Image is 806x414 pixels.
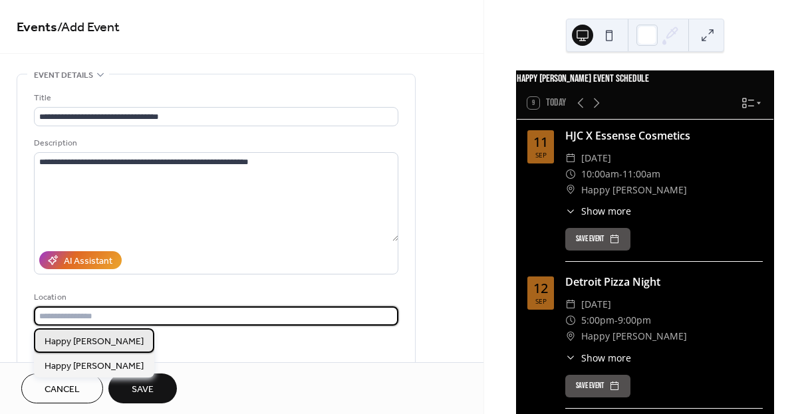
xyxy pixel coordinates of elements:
[619,166,622,182] span: -
[64,255,112,268] div: AI Assistant
[581,204,631,218] span: Show more
[565,204,576,218] div: ​
[34,68,93,82] span: Event details
[565,296,576,312] div: ​
[565,312,576,328] div: ​
[533,136,548,149] div: 11
[581,296,611,312] span: [DATE]
[581,182,687,198] span: Happy [PERSON_NAME]
[614,312,618,328] span: -
[581,312,614,328] span: 5:00pm
[517,71,773,87] div: Happy [PERSON_NAME] event schedule
[565,228,630,251] button: Save event
[565,204,631,218] button: ​Show more
[132,383,154,397] span: Save
[57,15,120,41] span: / Add Event
[565,375,630,397] button: Save event
[565,328,576,344] div: ​
[45,360,144,373] span: Happy [PERSON_NAME]
[535,152,547,158] div: Sep
[34,91,396,105] div: Title
[622,166,660,182] span: 11:00am
[581,328,687,344] span: Happy [PERSON_NAME]
[34,136,396,150] div: Description
[565,351,631,365] button: ​Show more
[581,351,631,365] span: Show more
[565,274,763,290] div: Detroit Pizza Night
[565,150,576,166] div: ​
[535,298,547,304] div: Sep
[565,351,576,365] div: ​
[39,251,122,269] button: AI Assistant
[108,373,177,403] button: Save
[45,383,80,397] span: Cancel
[565,166,576,182] div: ​
[17,15,57,41] a: Events
[34,290,396,304] div: Location
[581,166,619,182] span: 10:00am
[533,282,548,295] div: 12
[565,128,763,144] div: HJC X Essense Cosmetics
[618,312,651,328] span: 9:00pm
[21,373,103,403] button: Cancel
[565,182,576,198] div: ​
[581,150,611,166] span: [DATE]
[45,335,144,349] span: Happy [PERSON_NAME]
